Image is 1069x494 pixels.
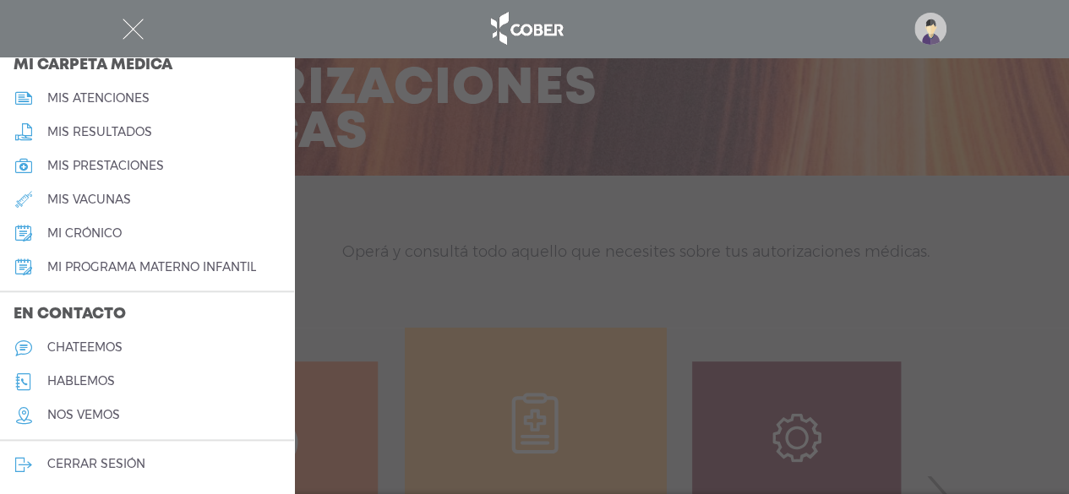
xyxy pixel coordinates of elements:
img: profile-placeholder.svg [914,13,946,45]
h5: cerrar sesión [47,457,145,471]
h5: hablemos [47,374,115,388]
h5: mi crónico [47,226,122,241]
h5: mis prestaciones [47,159,164,173]
h5: mi programa materno infantil [47,260,256,274]
h5: mis resultados [47,125,152,139]
h5: nos vemos [47,408,120,422]
img: Cober_menu-close-white.svg [123,19,144,40]
h5: chateemos [47,340,123,355]
h5: mis atenciones [47,91,150,106]
h5: mis vacunas [47,193,131,207]
img: logo_cober_home-white.png [482,8,570,49]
